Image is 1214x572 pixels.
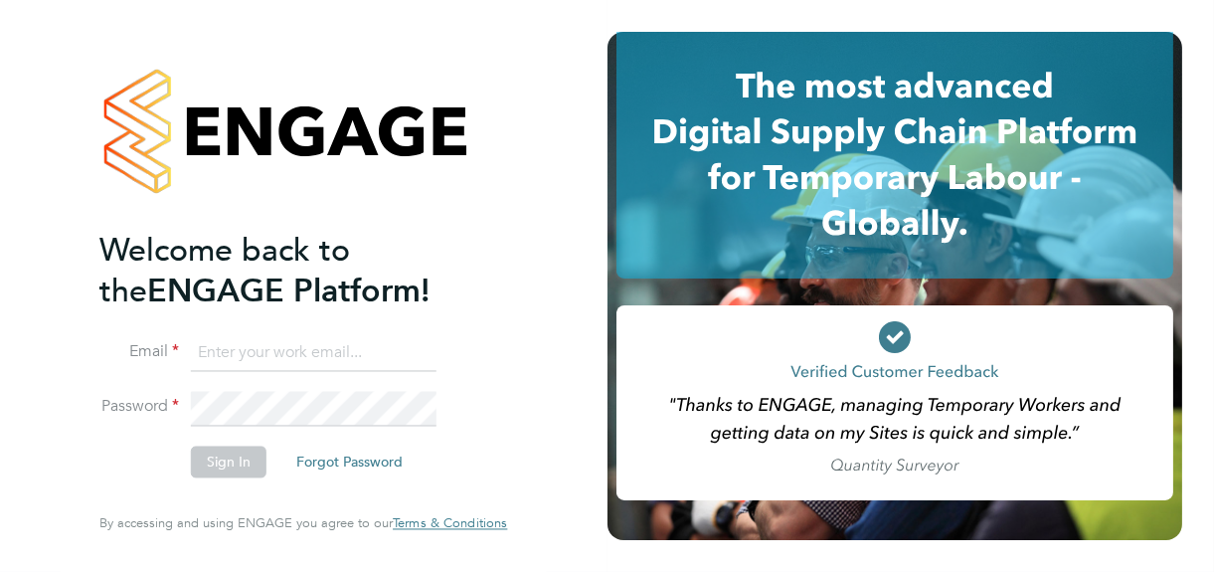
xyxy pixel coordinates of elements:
[393,515,507,532] span: Terms & Conditions
[99,230,487,311] h2: ENGAGE Platform!
[280,447,419,478] button: Forgot Password
[99,231,350,310] span: Welcome back to the
[191,447,266,478] button: Sign In
[191,335,436,371] input: Enter your work email...
[99,397,179,418] label: Password
[99,341,179,362] label: Email
[393,516,507,532] a: Terms & Conditions
[99,515,507,532] span: By accessing and using ENGAGE you agree to our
